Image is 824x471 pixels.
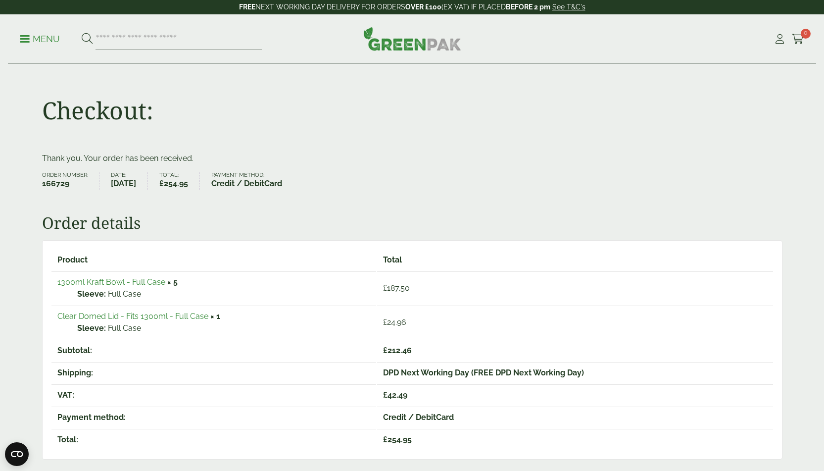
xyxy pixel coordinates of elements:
[20,33,60,43] a: Menu
[383,435,412,444] span: 254.95
[210,312,220,321] strong: × 1
[239,3,255,11] strong: FREE
[377,407,773,428] td: Credit / DebitCard
[42,172,100,190] li: Order number:
[383,435,388,444] span: £
[77,288,106,300] strong: Sleeve:
[51,340,376,361] th: Subtotal:
[405,3,441,11] strong: OVER £100
[42,178,88,190] strong: 166729
[42,96,153,125] h1: Checkout:
[383,283,387,293] span: £
[211,172,293,190] li: Payment method:
[383,317,387,327] span: £
[801,29,811,39] span: 0
[792,32,804,47] a: 0
[159,172,200,190] li: Total:
[383,390,407,400] span: 42.49
[42,213,782,232] h2: Order details
[51,429,376,450] th: Total:
[377,362,773,383] td: DPD Next Working Day (FREE DPD Next Working Day)
[383,346,412,355] span: 212.46
[159,179,188,188] bdi: 254.95
[377,250,773,270] th: Total
[774,34,786,44] i: My Account
[51,250,376,270] th: Product
[383,283,410,293] bdi: 187.50
[20,33,60,45] p: Menu
[383,390,388,400] span: £
[552,3,585,11] a: See T&C's
[51,384,376,406] th: VAT:
[792,34,804,44] i: Cart
[77,288,370,300] p: Full Case
[77,322,106,334] strong: Sleeve:
[57,312,208,321] a: Clear Domed Lid - Fits 1300ml - Full Case
[77,322,370,334] p: Full Case
[57,277,165,287] a: 1300ml Kraft Bowl - Full Case
[111,178,136,190] strong: [DATE]
[383,346,388,355] span: £
[5,442,29,466] button: Open CMP widget
[506,3,550,11] strong: BEFORE 2 pm
[111,172,148,190] li: Date:
[51,407,376,428] th: Payment method:
[363,27,461,51] img: GreenPak Supplies
[211,178,282,190] strong: Credit / DebitCard
[159,179,164,188] span: £
[42,153,782,164] p: Thank you. Your order has been received.
[167,277,178,287] strong: × 5
[383,317,406,327] bdi: 24.96
[51,362,376,383] th: Shipping:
